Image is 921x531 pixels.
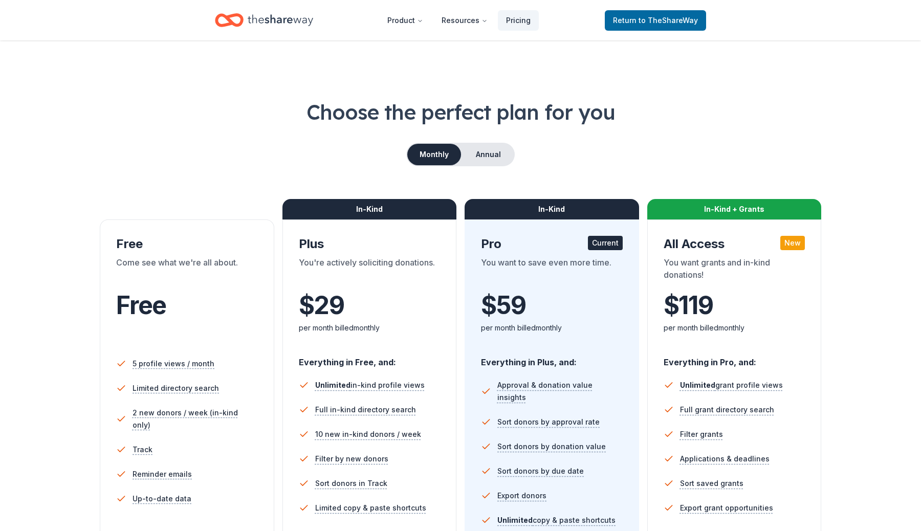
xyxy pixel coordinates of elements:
[315,428,421,440] span: 10 new in-kind donors / week
[497,465,584,477] span: Sort donors by due date
[481,322,623,334] div: per month billed monthly
[282,199,457,219] div: In-Kind
[481,256,623,285] div: You want to save even more time.
[133,407,258,431] span: 2 new donors / week (in-kind only)
[41,98,880,126] h1: Choose the perfect plan for you
[116,236,258,252] div: Free
[497,440,606,453] span: Sort donors by donation value
[497,516,616,524] span: copy & paste shortcuts
[133,382,219,394] span: Limited directory search
[133,493,191,505] span: Up-to-date data
[315,477,387,490] span: Sort donors in Track
[407,144,461,165] button: Monthly
[315,381,350,389] span: Unlimited
[116,256,258,285] div: Come see what we're all about.
[481,347,623,369] div: Everything in Plus, and:
[605,10,706,31] a: Returnto TheShareWay
[433,10,496,31] button: Resources
[664,256,805,285] div: You want grants and in-kind donations!
[680,502,773,514] span: Export grant opportunities
[116,290,166,320] span: Free
[639,16,698,25] span: to TheShareWay
[497,379,623,404] span: Approval & donation value insights
[613,14,698,27] span: Return
[680,381,715,389] span: Unlimited
[299,291,344,320] span: $ 29
[299,236,441,252] div: Plus
[299,322,441,334] div: per month billed monthly
[680,381,783,389] span: grant profile views
[133,468,192,480] span: Reminder emails
[497,516,533,524] span: Unlimited
[465,199,639,219] div: In-Kind
[497,416,600,428] span: Sort donors by approval rate
[680,453,770,465] span: Applications & deadlines
[680,428,723,440] span: Filter grants
[133,444,152,456] span: Track
[780,236,805,250] div: New
[497,490,546,502] span: Export donors
[379,8,539,32] nav: Main
[664,236,805,252] div: All Access
[299,347,441,369] div: Everything in Free, and:
[315,453,388,465] span: Filter by new donors
[680,477,743,490] span: Sort saved grants
[315,502,426,514] span: Limited copy & paste shortcuts
[315,404,416,416] span: Full in-kind directory search
[133,358,214,370] span: 5 profile views / month
[588,236,623,250] div: Current
[498,10,539,31] a: Pricing
[299,256,441,285] div: You're actively soliciting donations.
[215,8,313,32] a: Home
[680,404,774,416] span: Full grant directory search
[664,291,713,320] span: $ 119
[664,347,805,369] div: Everything in Pro, and:
[647,199,822,219] div: In-Kind + Grants
[463,144,514,165] button: Annual
[664,322,805,334] div: per month billed monthly
[481,291,525,320] span: $ 59
[379,10,431,31] button: Product
[315,381,425,389] span: in-kind profile views
[481,236,623,252] div: Pro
